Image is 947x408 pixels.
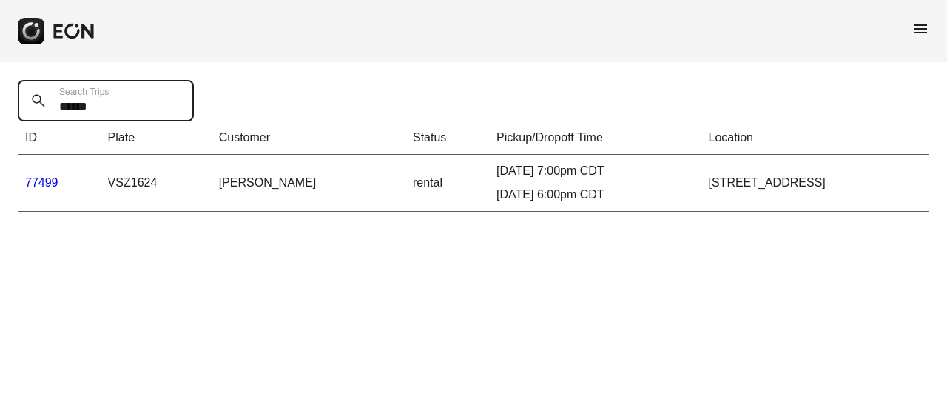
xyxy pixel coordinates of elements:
span: menu [911,20,929,38]
th: Customer [212,121,405,155]
td: rental [405,155,489,212]
th: ID [18,121,101,155]
div: [DATE] 7:00pm CDT [496,162,693,180]
th: Status [405,121,489,155]
td: [STREET_ADDRESS] [701,155,929,212]
td: VSZ1624 [101,155,212,212]
th: Location [701,121,929,155]
div: [DATE] 6:00pm CDT [496,186,693,204]
a: 77499 [25,176,58,189]
label: Search Trips [59,86,109,98]
td: [PERSON_NAME] [212,155,405,212]
th: Plate [101,121,212,155]
th: Pickup/Dropoff Time [489,121,701,155]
